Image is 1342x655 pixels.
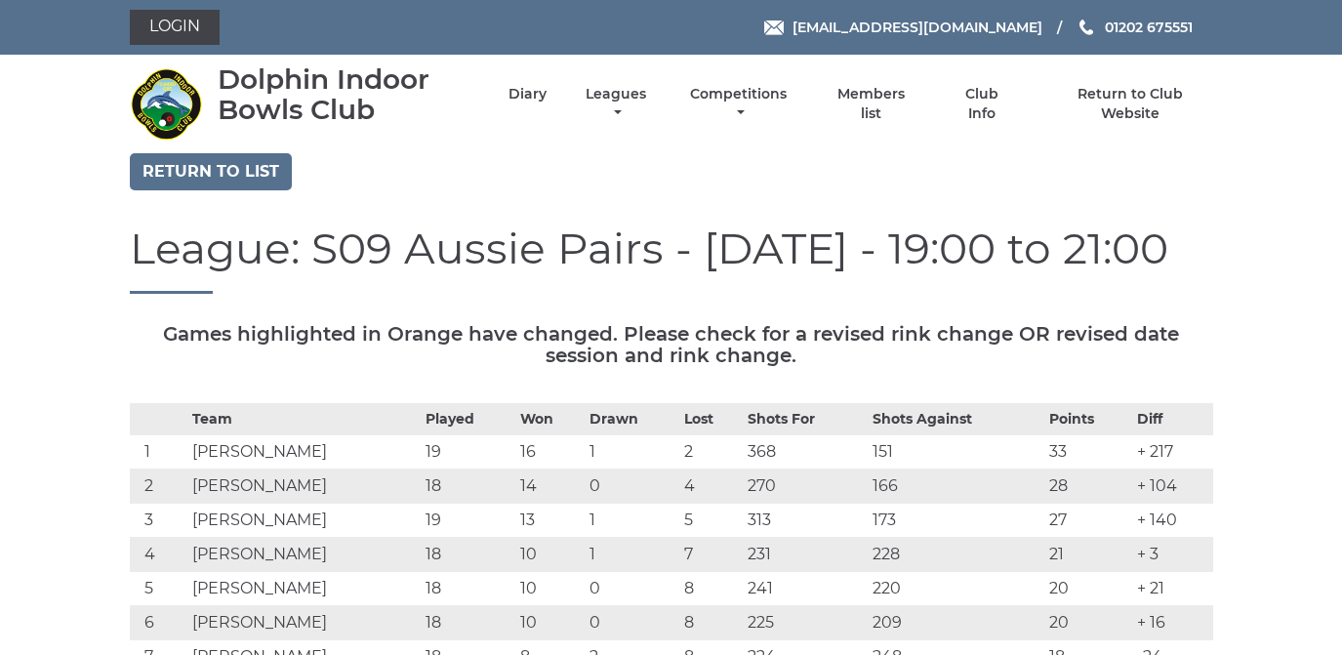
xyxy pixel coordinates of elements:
td: + 16 [1132,606,1212,640]
a: Club Info [951,85,1014,123]
th: Shots Against [868,404,1044,435]
td: 18 [421,470,515,504]
th: Drawn [585,404,679,435]
td: 241 [743,572,868,606]
td: 4 [679,470,743,504]
td: 231 [743,538,868,572]
td: 20 [1044,572,1132,606]
td: 1 [130,435,188,470]
td: 7 [679,538,743,572]
img: Dolphin Indoor Bowls Club [130,67,203,141]
td: 2 [130,470,188,504]
td: 0 [585,606,679,640]
img: Email [764,20,784,35]
h1: League: S09 Aussie Pairs - [DATE] - 19:00 to 21:00 [130,225,1213,294]
td: 18 [421,572,515,606]
td: [PERSON_NAME] [187,606,421,640]
td: 4 [130,538,188,572]
span: [EMAIL_ADDRESS][DOMAIN_NAME] [793,19,1042,36]
a: Phone us 01202 675551 [1077,17,1193,38]
td: 220 [868,572,1044,606]
td: 21 [1044,538,1132,572]
td: + 140 [1132,504,1212,538]
th: Won [515,404,585,435]
td: 10 [515,572,585,606]
td: 6 [130,606,188,640]
td: 14 [515,470,585,504]
td: 19 [421,504,515,538]
a: Email [EMAIL_ADDRESS][DOMAIN_NAME] [764,17,1042,38]
td: 13 [515,504,585,538]
td: [PERSON_NAME] [187,435,421,470]
th: Played [421,404,515,435]
td: 18 [421,538,515,572]
td: 173 [868,504,1044,538]
td: 19 [421,435,515,470]
td: 1 [585,538,679,572]
td: 0 [585,572,679,606]
div: Dolphin Indoor Bowls Club [218,64,474,125]
td: + 217 [1132,435,1212,470]
td: 225 [743,606,868,640]
td: 209 [868,606,1044,640]
td: 5 [679,504,743,538]
td: 33 [1044,435,1132,470]
h5: Games highlighted in Orange have changed. Please check for a revised rink change OR revised date ... [130,323,1213,366]
th: Diff [1132,404,1212,435]
td: 368 [743,435,868,470]
td: [PERSON_NAME] [187,572,421,606]
td: 1 [585,504,679,538]
td: 27 [1044,504,1132,538]
td: [PERSON_NAME] [187,504,421,538]
th: Points [1044,404,1132,435]
a: Login [130,10,220,45]
td: 8 [679,606,743,640]
th: Team [187,404,421,435]
td: 20 [1044,606,1132,640]
td: 166 [868,470,1044,504]
td: 28 [1044,470,1132,504]
td: 0 [585,470,679,504]
td: [PERSON_NAME] [187,538,421,572]
td: 228 [868,538,1044,572]
a: Competitions [686,85,793,123]
th: Shots For [743,404,868,435]
a: Members list [826,85,915,123]
td: 10 [515,538,585,572]
span: 01202 675551 [1105,19,1193,36]
td: 2 [679,435,743,470]
a: Return to Club Website [1047,85,1212,123]
img: Phone us [1079,20,1093,35]
td: + 3 [1132,538,1212,572]
td: + 21 [1132,572,1212,606]
td: 16 [515,435,585,470]
td: [PERSON_NAME] [187,470,421,504]
td: 270 [743,470,868,504]
td: + 104 [1132,470,1212,504]
td: 3 [130,504,188,538]
td: 313 [743,504,868,538]
a: Diary [508,85,547,103]
td: 8 [679,572,743,606]
td: 10 [515,606,585,640]
a: Return to list [130,153,292,190]
td: 18 [421,606,515,640]
td: 1 [585,435,679,470]
th: Lost [679,404,743,435]
td: 151 [868,435,1044,470]
a: Leagues [581,85,651,123]
td: 5 [130,572,188,606]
